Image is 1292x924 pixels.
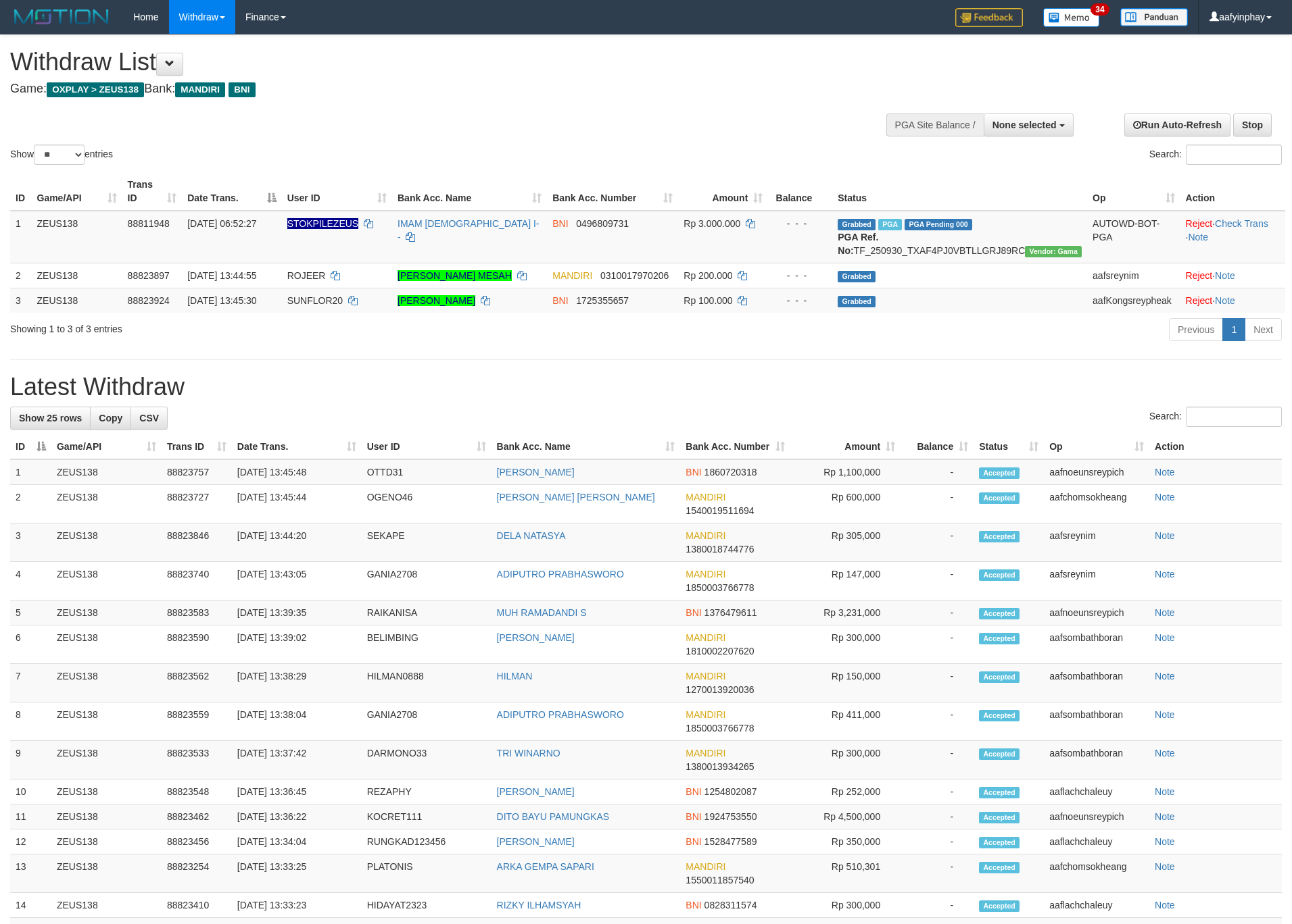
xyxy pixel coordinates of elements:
th: Trans ID: activate to sort column ascending [122,172,183,211]
span: Grabbed [838,271,876,282]
td: - [901,625,974,664]
td: - [901,854,974,893]
span: Accepted [979,492,1020,504]
td: 2 [10,263,32,288]
span: Accepted [979,787,1020,798]
td: 6 [10,625,51,664]
td: 88823533 [162,741,232,779]
td: RAIKANISA [362,600,492,625]
span: MANDIRI [686,632,725,643]
span: [DATE] 13:45:30 [187,295,256,306]
a: Reject [1186,295,1213,306]
td: - [901,664,974,702]
a: Note [1188,232,1208,242]
td: 7 [10,664,51,702]
th: Trans ID: activate to sort column ascending [162,434,232,459]
td: [DATE] 13:39:02 [232,625,362,664]
span: Copy 1540019511694 to clipboard [686,505,754,516]
td: 8 [10,702,51,741]
td: - [901,485,974,523]
td: Rp 4,500,000 [790,804,901,829]
a: Note [1155,748,1175,759]
a: [PERSON_NAME] MESAH [398,270,512,281]
a: Next [1245,318,1282,341]
span: Accepted [979,671,1020,683]
span: BNI [686,836,701,847]
span: BNI [686,786,701,797]
td: [DATE] 13:39:35 [232,600,362,625]
a: Note [1155,811,1175,822]
td: aafsombathboran [1044,741,1149,779]
td: Rp 300,000 [790,893,901,918]
span: Copy 1376479611 to clipboard [704,607,757,618]
td: 12 [10,829,51,854]
td: Rp 411,000 [790,702,901,741]
span: Grabbed [838,219,876,230]
td: PLATONIS [362,854,492,893]
div: - - - [773,294,827,307]
td: ZEUS138 [32,211,122,263]
td: OTTD31 [362,459,492,485]
a: Note [1155,492,1175,503]
td: ZEUS138 [51,804,162,829]
td: ZEUS138 [51,600,162,625]
td: KOCRET111 [362,804,492,829]
th: Status [832,172,1087,211]
td: 11 [10,804,51,829]
span: Accepted [979,862,1020,873]
th: User ID: activate to sort column ascending [362,434,492,459]
td: 88823559 [162,702,232,741]
td: ZEUS138 [51,485,162,523]
span: Copy 1254802087 to clipboard [704,786,757,797]
td: OGENO46 [362,485,492,523]
td: [DATE] 13:38:04 [232,702,362,741]
td: ZEUS138 [51,779,162,804]
a: [PERSON_NAME] [497,786,575,797]
td: - [901,779,974,804]
th: User ID: activate to sort column ascending [282,172,392,211]
td: Rp 252,000 [790,779,901,804]
th: Bank Acc. Number: activate to sort column ascending [547,172,678,211]
td: ZEUS138 [51,829,162,854]
td: 88823462 [162,804,232,829]
td: aafsreynim [1044,562,1149,600]
td: aafsombathboran [1044,625,1149,664]
span: None selected [992,120,1057,130]
span: Copy 1850003766778 to clipboard [686,582,754,593]
a: ADIPUTRO PRABHASWORO [497,709,624,720]
td: 9 [10,741,51,779]
td: - [901,741,974,779]
span: Copy 0496809731 to clipboard [576,218,629,229]
span: BNI [552,218,568,229]
span: Rp 100.000 [684,295,732,306]
td: 10 [10,779,51,804]
a: [PERSON_NAME] [497,836,575,847]
td: ZEUS138 [32,288,122,313]
td: Rp 600,000 [790,485,901,523]
a: Note [1155,632,1175,643]
span: MANDIRI [686,671,725,682]
a: Reject [1186,270,1213,281]
span: 88823897 [128,270,170,281]
td: ZEUS138 [51,893,162,918]
a: RIZKY ILHAMSYAH [497,900,581,910]
a: Show 25 rows [10,407,91,430]
td: HIDAYAT2323 [362,893,492,918]
td: - [901,459,974,485]
td: [DATE] 13:33:25 [232,854,362,893]
a: [PERSON_NAME] [398,295,475,306]
a: Previous [1169,318,1223,341]
th: Status: activate to sort column ascending [974,434,1044,459]
span: Copy [99,413,122,423]
span: Marked by aafsreyleap [878,219,902,230]
span: ROJEER [287,270,326,281]
a: [PERSON_NAME] [PERSON_NAME] [497,492,655,503]
span: Show 25 rows [19,413,82,423]
td: aaflachchaleuy [1044,779,1149,804]
td: aafKongsreypheak [1087,288,1180,313]
td: 88823757 [162,459,232,485]
td: [DATE] 13:37:42 [232,741,362,779]
th: Balance [768,172,832,211]
td: 5 [10,600,51,625]
th: Op: activate to sort column ascending [1087,172,1180,211]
